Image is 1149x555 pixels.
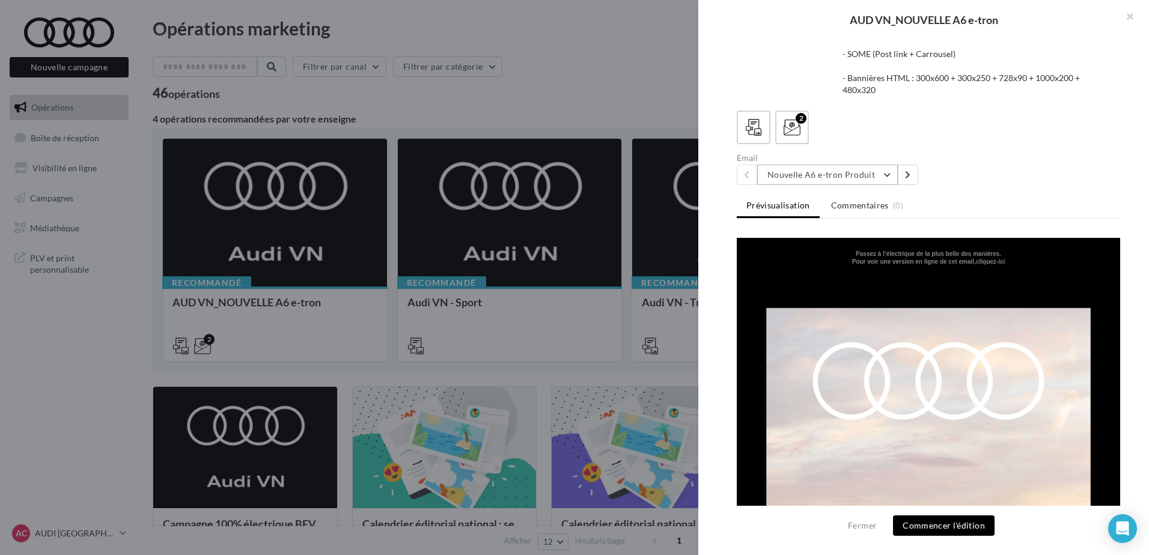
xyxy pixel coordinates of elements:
[757,165,898,185] button: Nouvelle A6 e-tron Produit
[718,14,1130,25] div: AUD VN_NOUVELLE A6 e-tron
[796,113,806,124] div: 2
[893,201,903,210] span: (0)
[239,20,268,27] a: cliquez-ici
[115,20,269,27] font: Pour voir une version en ligne de cet email,
[737,154,924,162] div: Email
[119,13,264,19] b: Passez à l’électrique de la plus belle des manières.
[893,515,995,536] button: Commencer l'édition
[843,518,882,533] button: Fermer
[831,199,889,211] span: Commentaires
[1108,514,1137,543] div: Open Intercom Messenger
